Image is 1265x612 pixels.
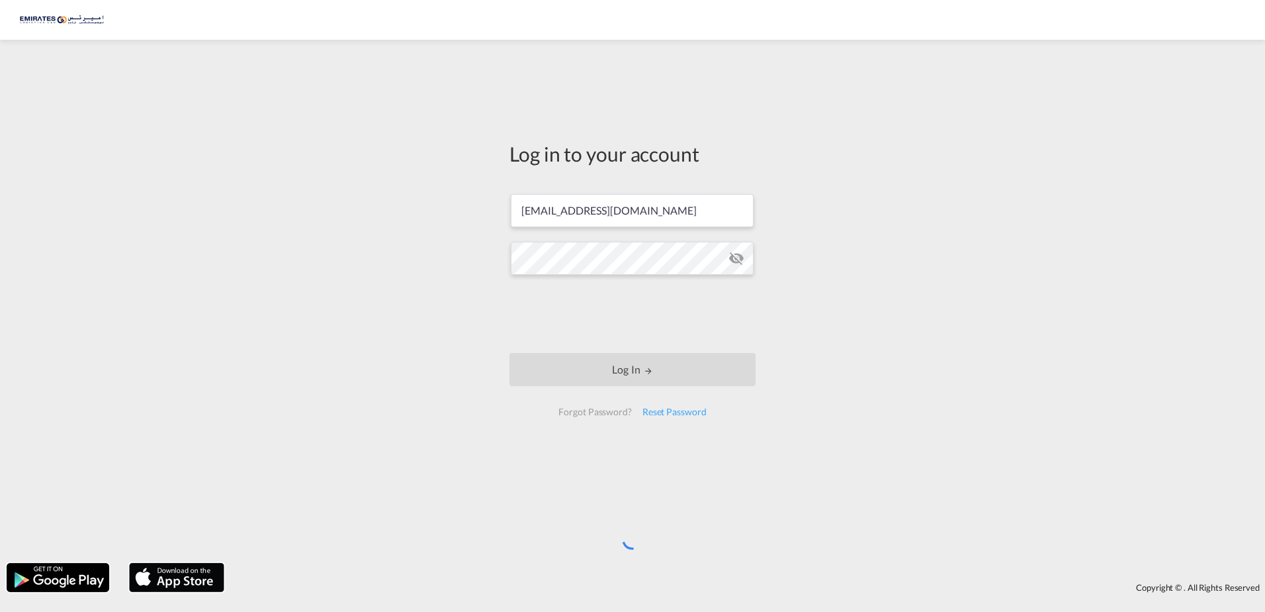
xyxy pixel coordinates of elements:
img: apple.png [128,562,226,593]
div: Forgot Password? [553,400,636,424]
button: LOGIN [509,353,756,386]
img: c67187802a5a11ec94275b5db69a26e6.png [20,5,109,35]
div: Log in to your account [509,140,756,168]
input: Enter email/phone number [511,194,754,227]
iframe: reCAPTCHA [532,288,733,340]
md-icon: icon-eye-off [728,250,744,266]
img: google.png [5,562,110,593]
div: Reset Password [637,400,712,424]
div: Copyright © . All Rights Reserved [231,576,1265,599]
